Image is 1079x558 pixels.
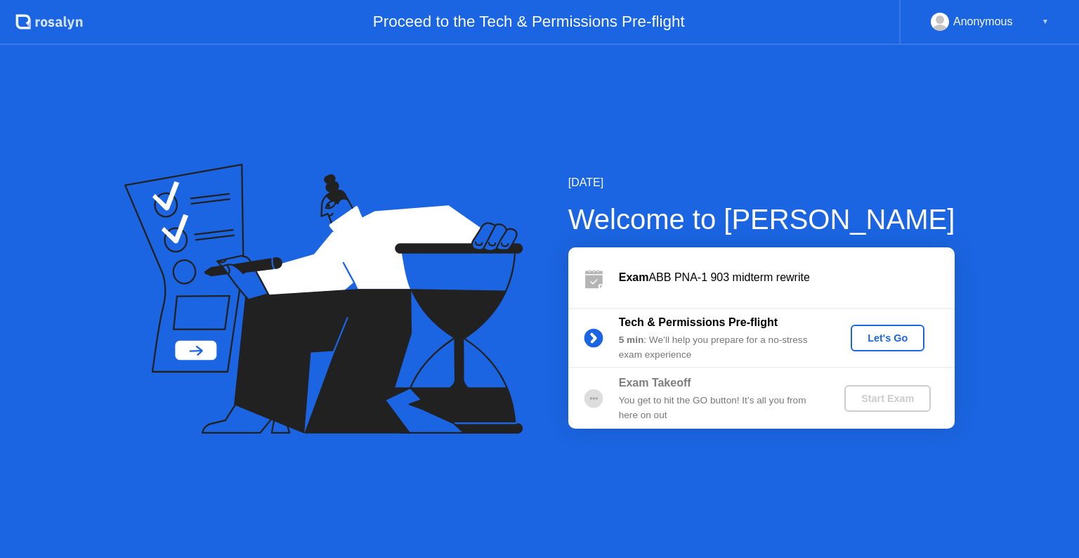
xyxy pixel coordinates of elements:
div: ABB PNA-1 903 midterm rewrite [619,269,955,286]
div: [DATE] [568,174,955,191]
div: Let's Go [856,332,919,344]
b: Exam Takeoff [619,377,691,389]
button: Start Exam [844,385,931,412]
div: Anonymous [953,13,1013,31]
b: 5 min [619,335,644,345]
b: Tech & Permissions Pre-flight [619,316,778,328]
div: ▼ [1042,13,1049,31]
div: Start Exam [850,393,925,404]
div: : We’ll help you prepare for a no-stress exam experience [619,333,821,362]
button: Let's Go [851,325,924,351]
div: Welcome to [PERSON_NAME] [568,198,955,240]
div: You get to hit the GO button! It’s all you from here on out [619,394,821,422]
b: Exam [619,271,649,283]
